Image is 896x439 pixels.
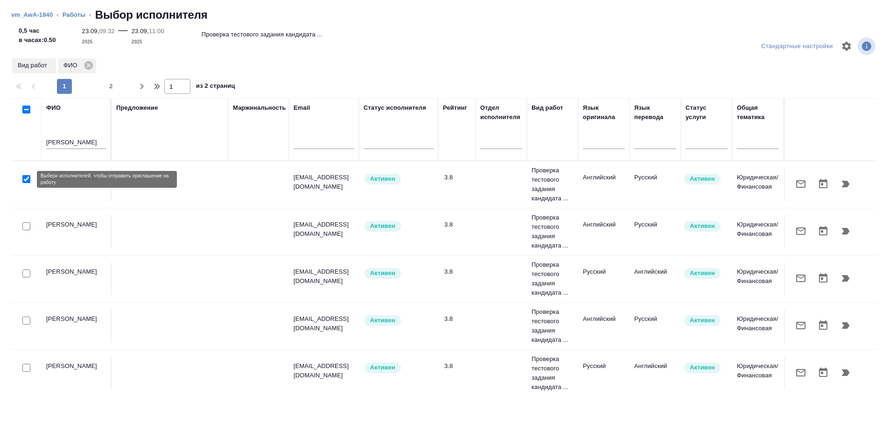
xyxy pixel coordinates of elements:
[578,168,630,201] td: Английский
[370,269,395,278] p: Активен
[583,103,625,122] div: Язык оригинала
[370,363,395,372] p: Активен
[294,361,354,380] p: [EMAIL_ADDRESS][DOMAIN_NAME]
[95,7,208,22] h2: Выбор исполнителя
[42,357,112,389] td: [PERSON_NAME]
[578,357,630,389] td: Русский
[364,314,434,327] div: Рядовой исполнитель: назначай с учетом рейтинга
[784,215,835,248] td: Не рекомендован
[634,103,676,122] div: Язык перевода
[732,168,784,201] td: Юридическая/Финансовая
[444,361,471,371] div: 3.8
[444,220,471,229] div: 3.8
[42,168,112,201] td: [PERSON_NAME]
[233,103,286,113] div: Маржинальность
[834,314,857,337] button: Продолжить
[732,357,784,389] td: Юридическая/Финансовая
[116,103,158,113] div: Предложение
[759,39,835,54] div: split button
[11,11,53,18] a: vm_AwA-1840
[630,215,681,248] td: Русский
[532,260,574,297] p: Проверка тестового задания кандидата ...
[22,269,30,277] input: Выбери исполнителей, чтобы отправить приглашение на работу
[737,103,779,122] div: Общая тематика
[578,215,630,248] td: Английский
[58,58,96,73] div: ФИО
[834,173,857,195] button: Продолжить
[370,221,395,231] p: Активен
[630,168,681,201] td: Русский
[132,28,149,35] p: 23.09,
[834,267,857,290] button: Продолжить
[294,103,310,113] div: Email
[56,10,58,20] li: ‹
[294,267,354,286] p: [EMAIL_ADDRESS][DOMAIN_NAME]
[690,316,715,325] p: Активен
[690,269,715,278] p: Активен
[858,37,877,55] span: Посмотреть информацию
[42,310,112,342] td: [PERSON_NAME]
[690,174,715,184] p: Активен
[532,166,574,203] p: Проверка тестового задания кандидата ...
[22,317,30,325] input: Выбери исполнителей, чтобы отправить приглашение на работу
[444,314,471,324] div: 3.8
[812,314,834,337] button: Открыть календарь загрузки
[18,61,50,70] p: Вид работ
[42,262,112,295] td: [PERSON_NAME]
[294,173,354,191] p: [EMAIL_ADDRESS][DOMAIN_NAME]
[812,173,834,195] button: Открыть календарь загрузки
[480,103,522,122] div: Отдел исполнителя
[690,221,715,231] p: Активен
[364,267,434,280] div: Рядовой исполнитель: назначай с учетом рейтинга
[834,361,857,384] button: Продолжить
[686,103,728,122] div: Статус услуги
[732,215,784,248] td: Юридическая/Финансовая
[149,28,164,35] p: 11:00
[104,79,119,94] button: 2
[364,173,434,185] div: Рядовой исполнитель: назначай с учетом рейтинга
[812,220,834,242] button: Открыть календарь загрузки
[364,220,434,233] div: Рядовой исполнитель: назначай с учетом рейтинга
[630,357,681,389] td: Английский
[790,173,812,195] button: Отправить предложение о работе
[11,7,885,22] nav: breadcrumb
[82,28,99,35] p: 23.09,
[364,103,426,113] div: Статус исполнителя
[444,267,471,276] div: 3.8
[790,267,812,290] button: Отправить предложение о работе
[202,30,322,39] p: Проверка тестового задания кандидата ...
[63,61,81,70] p: ФИО
[532,213,574,250] p: Проверка тестового задания кандидата ...
[790,314,812,337] button: Отправить предложение о работе
[89,10,91,20] li: ‹
[835,35,858,57] span: Настроить таблицу
[99,28,114,35] p: 09:32
[578,262,630,295] td: Русский
[104,82,119,91] span: 2
[532,354,574,392] p: Проверка тестового задания кандидата ...
[790,220,812,242] button: Отправить предложение о работе
[578,310,630,342] td: Английский
[42,215,112,248] td: [PERSON_NAME]
[732,262,784,295] td: Юридическая/Финансовая
[784,357,835,389] td: Не рекомендован
[630,262,681,295] td: Английский
[790,361,812,384] button: Отправить предложение о работе
[532,103,563,113] div: Вид работ
[294,220,354,239] p: [EMAIL_ADDRESS][DOMAIN_NAME]
[532,307,574,345] p: Проверка тестового задания кандидата ...
[370,316,395,325] p: Активен
[119,22,128,47] div: —
[196,80,235,94] span: из 2 страниц
[690,363,715,372] p: Активен
[784,310,835,342] td: Не рекомендован
[784,262,835,295] td: Не рекомендован
[443,103,467,113] div: Рейтинг
[784,168,835,201] td: Не рекомендован
[22,364,30,372] input: Выбери исполнителей, чтобы отправить приглашение на работу
[834,220,857,242] button: Продолжить
[812,267,834,290] button: Открыть календарь загрузки
[370,174,395,184] p: Активен
[630,310,681,342] td: Русский
[364,361,434,374] div: Рядовой исполнитель: назначай с учетом рейтинга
